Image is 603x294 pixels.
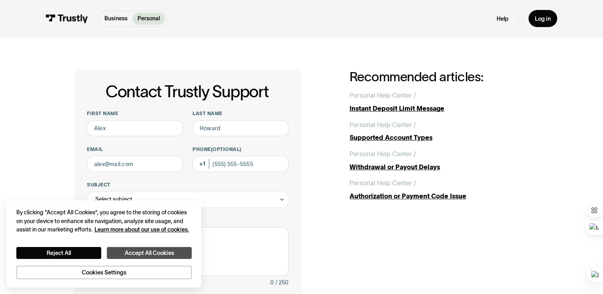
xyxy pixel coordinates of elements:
[192,110,289,117] label: Last name
[350,178,416,188] div: Personal Help Center /
[350,90,416,100] div: Personal Help Center /
[350,120,416,129] div: Personal Help Center /
[132,13,164,25] a: Personal
[350,149,529,172] a: Personal Help Center /Withdrawal or Payout Delays
[350,104,529,113] div: Instant Deposit Limit Message
[528,10,558,27] a: Log in
[211,147,242,152] span: (Optional)
[85,83,288,101] h1: Contact Trustly Support
[16,208,192,279] div: Privacy
[192,120,289,137] input: Howard
[535,15,551,23] div: Log in
[350,70,529,84] h2: Recommended articles:
[94,226,189,233] a: More information about your privacy, opens in a new tab
[16,266,192,280] button: Cookies Settings
[100,13,132,25] a: Business
[350,178,529,201] a: Personal Help Center /Authorization or Payment Code Issue
[46,14,88,23] img: Trustly Logo
[6,200,201,288] div: Cookie banner
[350,120,529,143] a: Personal Help Center /Supported Account Types
[137,14,160,23] p: Personal
[192,146,289,153] label: Phone
[497,15,509,23] a: Help
[270,278,274,287] div: 0
[87,156,183,172] input: alex@mail.com
[16,208,192,234] div: By clicking “Accept All Cookies”, you agree to the storing of cookies on your device to enhance s...
[350,133,529,142] div: Supported Account Types
[350,90,529,113] a: Personal Help Center /Instant Deposit Limit Message
[87,192,288,208] div: Select subject
[87,182,288,188] label: Subject
[87,146,183,153] label: Email
[192,156,289,172] input: (555) 555-5555
[350,149,416,159] div: Personal Help Center /
[95,194,132,204] div: Select subject
[104,14,128,23] p: Business
[87,110,183,117] label: First name
[275,278,289,287] div: / 250
[16,247,101,259] button: Reject All
[350,162,529,172] div: Withdrawal or Payout Delays
[350,191,529,201] div: Authorization or Payment Code Issue
[87,120,183,137] input: Alex
[107,247,192,259] button: Accept All Cookies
